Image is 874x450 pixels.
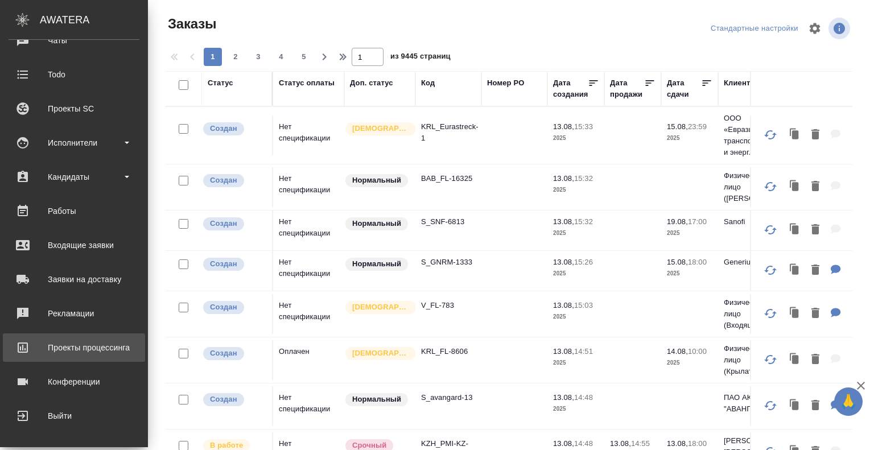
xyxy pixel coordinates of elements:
p: 2025 [553,184,599,196]
button: Удалить [806,259,825,282]
span: 4 [272,51,290,63]
td: Оплачен [273,340,344,380]
div: Чаты [9,32,139,49]
p: Создан [210,302,237,313]
p: 13.08, [553,393,574,402]
a: Проекты процессинга [3,333,145,362]
p: 14:48 [574,393,593,402]
p: Создан [210,218,237,229]
span: Посмотреть информацию [828,18,852,39]
button: Клонировать [784,259,806,282]
button: Клонировать [784,302,806,325]
div: Статус [208,77,233,89]
p: BAB_FL-16325 [421,173,476,184]
div: Конференции [9,373,139,390]
td: Нет спецификации [273,167,344,207]
p: 13.08, [610,439,631,448]
span: 5 [295,51,313,63]
p: Нормальный [352,394,401,405]
p: 18:00 [688,258,707,266]
button: Удалить [806,175,825,199]
div: Выставляется автоматически для первых 3 заказов нового контактного лица. Особое внимание [344,346,410,361]
div: Статус по умолчанию для стандартных заказов [344,216,410,232]
p: 2025 [553,228,599,239]
div: Рекламации [9,305,139,322]
p: 15:03 [574,301,593,309]
button: Обновить [757,121,784,148]
div: Код [421,77,435,89]
a: Работы [3,197,145,225]
p: 13.08, [553,122,574,131]
p: Создан [210,348,237,359]
div: Выставляется автоматически для первых 3 заказов нового контактного лица. Особое внимание [344,121,410,137]
td: Нет спецификации [273,115,344,155]
p: Sanofi [724,216,778,228]
p: 2025 [553,133,599,144]
p: 15:26 [574,258,593,266]
p: 2025 [553,403,599,415]
div: Дата продажи [610,77,644,100]
div: Статус по умолчанию для стандартных заказов [344,257,410,272]
button: Обновить [757,300,784,327]
p: 14.08, [667,347,688,356]
p: [DEMOGRAPHIC_DATA] [352,348,409,359]
button: Обновить [757,257,784,284]
div: Выставляется автоматически при создании заказа [202,346,266,361]
div: Клиент [724,77,750,89]
button: Клонировать [784,348,806,371]
div: Выставляется автоматически для первых 3 заказов нового контактного лица. Особое внимание [344,300,410,315]
div: Проекты процессинга [9,339,139,356]
div: Выставляется автоматически при создании заказа [202,392,266,407]
span: Заказы [165,15,216,33]
p: [DEMOGRAPHIC_DATA] [352,302,409,313]
button: Клонировать [784,123,806,147]
p: 2025 [667,133,712,144]
a: Рекламации [3,299,145,328]
p: 14:51 [574,347,593,356]
button: 5 [295,48,313,66]
p: Нормальный [352,175,401,186]
p: Создан [210,394,237,405]
p: 10:00 [688,347,707,356]
button: Клонировать [784,218,806,242]
a: Проекты SC [3,94,145,123]
p: 13.08, [553,301,574,309]
button: Обновить [757,216,784,243]
a: Конференции [3,368,145,396]
td: Нет спецификации [273,251,344,291]
p: 18:00 [688,439,707,448]
p: 13.08, [553,217,574,226]
div: Исполнители [9,134,139,151]
td: Нет спецификации [273,386,344,426]
div: Выставляется автоматически при создании заказа [202,257,266,272]
p: 19.08, [667,217,688,226]
td: Нет спецификации [273,210,344,250]
p: 15:32 [574,174,593,183]
p: 23:59 [688,122,707,131]
td: Нет спецификации [273,294,344,334]
p: Создан [210,175,237,186]
p: Физическое лицо (Входящие) [724,297,778,331]
div: Входящие заявки [9,237,139,254]
p: Создан [210,258,237,270]
p: 15:32 [574,217,593,226]
div: Статус по умолчанию для стандартных заказов [344,173,410,188]
p: ПАО АКБ "АВАНГАРД" [724,392,778,415]
p: 2025 [667,357,712,369]
p: 13.08, [667,439,688,448]
button: Удалить [806,348,825,371]
p: S_SNF-6813 [421,216,476,228]
p: KRL_FL-8606 [421,346,476,357]
div: Выйти [9,407,139,424]
div: AWATERA [40,9,148,31]
a: Чаты [3,26,145,55]
p: 2025 [553,311,599,323]
p: 2025 [553,268,599,279]
p: ООО «Евразийский транспортный и энерг... [724,113,778,158]
p: 17:00 [688,217,707,226]
a: Входящие заявки [3,231,145,259]
a: Todo [3,60,145,89]
p: 14:55 [631,439,650,448]
div: Выставляется автоматически при создании заказа [202,121,266,137]
p: KRL_Eurastreck-1 [421,121,476,144]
